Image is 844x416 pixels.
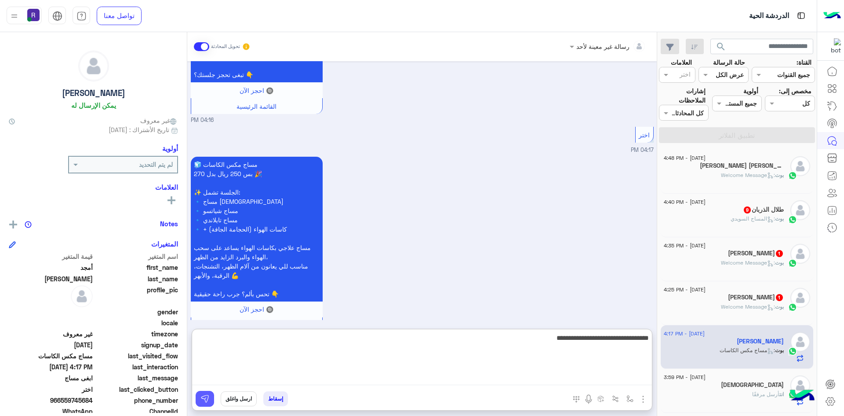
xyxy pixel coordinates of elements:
img: defaultAdmin.png [790,200,810,220]
span: بوت [775,259,784,266]
img: hulul-logo.png [787,381,818,412]
span: [DATE] - 3:59 PM [664,373,706,381]
span: غير معروف [140,116,178,125]
span: بوت [775,215,784,222]
h6: المتغيرات [151,240,178,248]
img: defaultAdmin.png [790,156,810,176]
img: tab [76,11,87,21]
div: اختر [680,70,692,81]
img: WhatsApp [788,259,797,268]
span: 1 [776,294,783,301]
span: [DATE] - 4:48 PM [664,154,706,162]
img: userImage [27,9,40,21]
span: اسم المتغير [95,252,178,261]
span: 🔘 احجز الآن [240,87,273,94]
img: send attachment [638,394,648,405]
span: 1 [776,250,783,257]
span: بوت [775,347,784,353]
span: : Welcome Message [721,303,775,310]
img: Logo [823,7,841,25]
span: اختر [9,385,93,394]
label: إشارات الملاحظات [659,86,706,105]
h5: Zakaullah Javaid [728,250,784,257]
span: signup_date [95,340,178,350]
small: تحويل المحادثة [211,43,240,50]
span: : مساج مكس الكاسات [720,347,775,353]
img: defaultAdmin.png [790,244,810,264]
span: : Welcome Message [721,259,775,266]
img: make a call [573,396,580,403]
button: ارسل واغلق [221,391,257,406]
span: أرسل مرفقًا [752,391,779,398]
button: create order [594,391,608,406]
label: أولوية [743,86,758,96]
button: Trigger scenario [608,391,623,406]
img: WhatsApp [788,171,797,180]
span: profile_pic [95,285,178,306]
span: : المساج السويدي [731,215,775,222]
img: profile [9,11,20,22]
span: last_message [95,373,178,383]
img: tab [52,11,62,21]
span: أمجد [9,263,93,272]
h6: العلامات [9,183,178,191]
span: locale [95,318,178,328]
span: last_visited_flow [95,351,178,361]
span: search [716,41,726,52]
span: بوت [775,303,784,310]
span: null [9,318,93,328]
label: العلامات [671,58,692,67]
h6: يمكن الإرسال له [71,101,116,109]
img: defaultAdmin.png [71,285,93,307]
span: first_name [95,263,178,272]
span: gender [95,307,178,317]
p: 13/8/2025, 4:17 PM [191,157,323,302]
button: search [710,39,732,58]
span: last_clicked_button [95,385,178,394]
img: select flow [626,395,633,402]
h5: طلال الذربان [743,206,784,214]
a: tab [73,7,90,25]
button: إسقاط [263,391,288,406]
h5: أمجد توفيق الشريحي [737,338,784,345]
span: 966559745684 [9,396,93,405]
span: 2025-08-13T13:17:20.146Z [9,362,93,372]
span: توفيق الشريحي [9,274,93,283]
h5: اسلام [721,381,784,389]
img: Trigger scenario [612,395,619,402]
span: مساج مكس الكاسات [9,351,93,361]
label: مخصص إلى: [779,86,811,96]
button: select flow [623,391,637,406]
span: [DATE] - 4:25 PM [664,286,706,294]
h5: Dr HABIB [728,294,784,301]
h6: Notes [160,220,178,228]
img: defaultAdmin.png [79,51,109,81]
span: 🔘 احجز الآن [240,306,273,313]
img: defaultAdmin.png [790,376,810,395]
span: last_interaction [95,362,178,372]
span: بوت [775,172,784,178]
label: القناة: [797,58,811,67]
img: notes [25,221,32,228]
span: القائمة الرئيسية [236,103,276,110]
img: add [9,221,17,228]
h5: Bawa Gee [700,162,784,169]
img: defaultAdmin.png [790,288,810,308]
img: WhatsApp [788,215,797,224]
span: 2 [9,407,93,416]
span: ChannelId [95,407,178,416]
img: 322853014244696 [825,38,841,54]
span: 9 [744,206,751,214]
span: ابغى مساج [9,373,93,383]
img: defaultAdmin.png [790,332,810,352]
p: الدردشة الحية [749,10,789,22]
span: تاريخ الأشتراك : [DATE] [109,125,169,134]
img: send voice note [583,394,594,405]
a: تواصل معنا [97,7,142,25]
label: حالة الرسالة [713,58,745,67]
h6: أولوية [162,144,178,152]
span: اختر [639,131,650,139]
span: [DATE] - 4:17 PM [664,330,705,338]
span: [DATE] - 4:35 PM [664,242,706,250]
img: tab [796,10,807,21]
